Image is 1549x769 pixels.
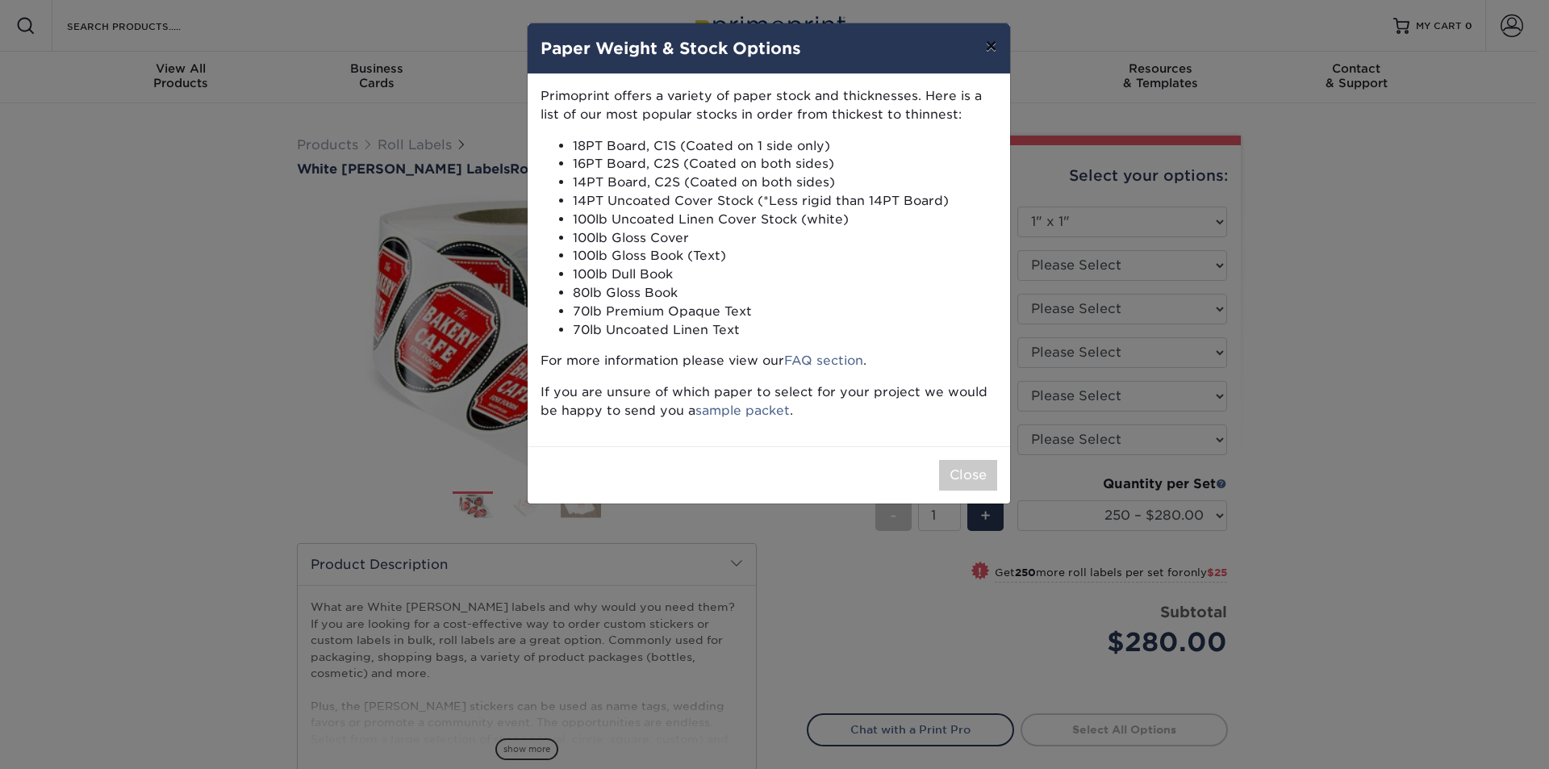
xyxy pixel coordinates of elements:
li: 100lb Uncoated Linen Cover Stock (white) [573,211,997,229]
li: 16PT Board, C2S (Coated on both sides) [573,155,997,173]
li: 18PT Board, C1S (Coated on 1 side only) [573,137,997,156]
button: × [972,23,1009,69]
p: Primoprint offers a variety of paper stock and thicknesses. Here is a list of our most popular st... [541,87,997,124]
li: 80lb Gloss Book [573,284,997,303]
li: 70lb Uncoated Linen Text [573,321,997,340]
button: Close [939,460,997,491]
a: FAQ section [784,353,863,368]
a: sample packet [695,403,790,418]
li: 70lb Premium Opaque Text [573,303,997,321]
li: 14PT Board, C2S (Coated on both sides) [573,173,997,192]
p: For more information please view our . [541,352,997,370]
li: 100lb Gloss Book (Text) [573,247,997,265]
li: 100lb Gloss Cover [573,229,997,248]
li: 14PT Uncoated Cover Stock (*Less rigid than 14PT Board) [573,192,997,211]
li: 100lb Dull Book [573,265,997,284]
p: If you are unsure of which paper to select for your project we would be happy to send you a . [541,383,997,420]
h4: Paper Weight & Stock Options [541,36,997,61]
